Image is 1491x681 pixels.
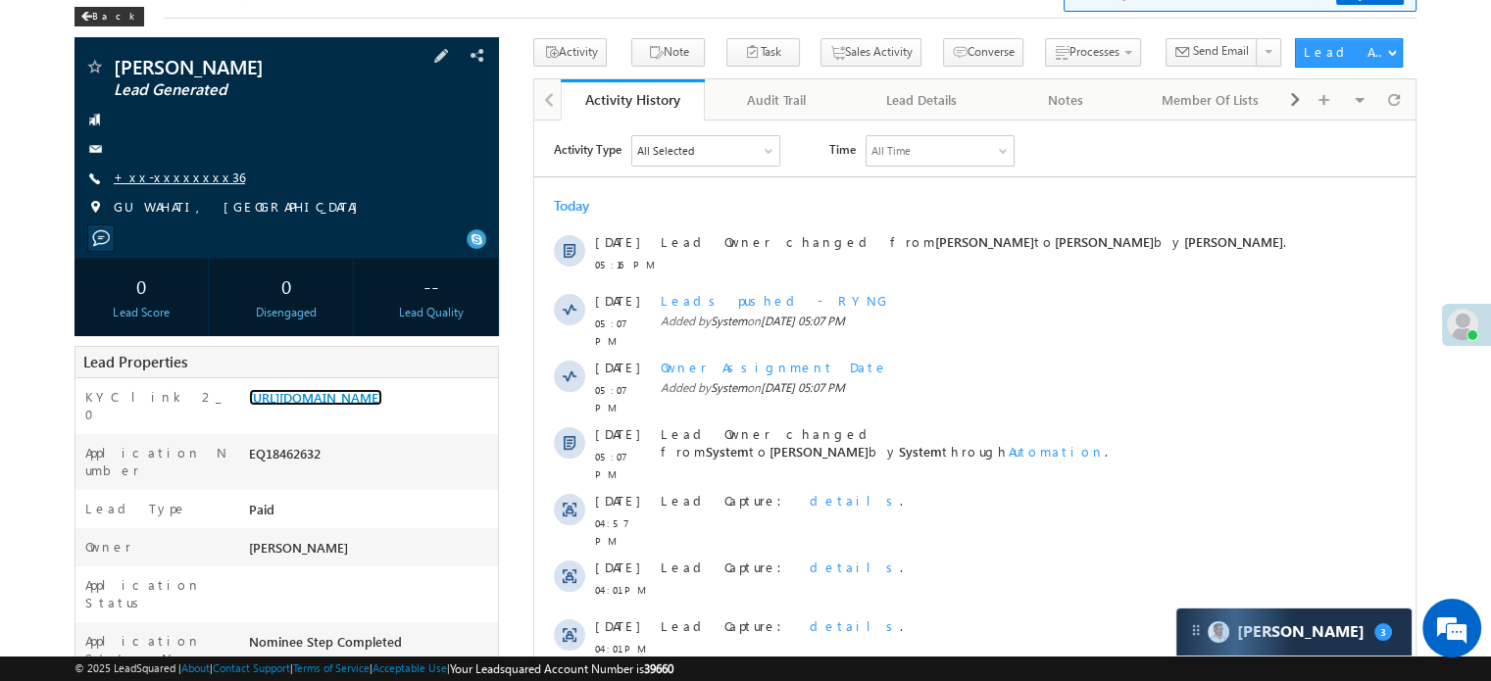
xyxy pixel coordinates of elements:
label: Lead Type [85,500,187,517]
span: Owner Assignment Date [126,238,354,255]
div: . [126,371,772,389]
a: Contact Support [213,661,290,674]
div: Chat with us now [102,103,329,128]
div: Lead Actions [1304,43,1387,61]
span: Automation [474,322,571,339]
div: . [126,556,772,573]
em: Start Chat [267,533,356,559]
div: Member Of Lists [1155,88,1266,112]
span: Processes [1069,44,1119,59]
div: Today [20,76,83,94]
span: [DATE] 05:07 PM [226,193,311,208]
a: Acceptable Use [373,661,447,674]
span: 04:01 PM [61,519,120,537]
div: Disengaged [224,304,348,321]
span: 05:16 PM [61,135,120,153]
span: [DATE] [61,614,105,632]
div: Lead Details [866,88,976,112]
a: Notes [994,79,1138,121]
span: Leads pushed - RYNG [126,171,354,188]
span: Time [295,15,322,44]
span: details [275,556,366,572]
span: [DATE] [61,305,105,322]
div: 0 [79,268,203,304]
span: details [275,371,366,388]
span: 05:07 PM [61,327,120,363]
div: Lead Score [79,304,203,321]
img: d_60004797649_company_0_60004797649 [33,103,82,128]
span: [DATE] [61,438,105,456]
span: 05:07 PM [61,194,120,229]
span: [PERSON_NAME] [401,113,500,129]
span: [PERSON_NAME] [650,113,749,129]
div: . [126,438,772,456]
a: +xx-xxxxxxxx36 [114,169,245,185]
span: details [275,497,366,513]
div: Back [75,7,144,26]
div: . [126,497,772,514]
a: Lead Details [850,79,994,121]
span: Lead Owner changed from to by . [126,113,752,129]
span: [DATE] [61,556,105,573]
span: [PERSON_NAME] [114,57,376,76]
label: Owner [85,538,131,556]
span: details [275,614,366,631]
span: [DATE] [61,171,105,189]
span: [PERSON_NAME] [249,539,348,556]
a: Terms of Service [293,661,370,674]
button: Sales Activity [820,38,921,67]
a: Member Of Lists [1139,79,1283,121]
span: Lead Capture: [126,497,260,513]
span: Lead Capture: [126,556,260,572]
div: All Selected [103,22,160,39]
span: System [176,260,213,274]
a: [URL][DOMAIN_NAME] [249,389,382,406]
button: Lead Actions [1295,38,1403,68]
span: © 2025 LeadSquared | | | | | [75,659,673,678]
textarea: Type your message and hit 'Enter' [25,181,358,516]
span: Send Email [1193,42,1249,60]
div: All Time [337,22,376,39]
div: 0 [224,268,348,304]
span: Lead Owner changed from to by through . [126,305,573,339]
span: 04:01 PM [61,578,120,596]
span: Activity Type [20,15,87,44]
span: [PERSON_NAME] [521,113,620,129]
a: Activity History [561,79,705,121]
button: Note [631,38,705,67]
span: Lead Capture: [126,371,260,388]
span: details [275,438,366,455]
label: Application Status New [85,632,228,667]
span: 3 [1374,623,1392,641]
button: Send Email [1166,38,1258,67]
span: Lead Capture: [126,438,260,455]
div: Notes [1010,88,1120,112]
a: About [181,661,210,674]
span: [DATE] [61,238,105,256]
div: Minimize live chat window [322,10,369,57]
span: 04:01 PM [61,461,120,478]
span: Lead Capture: [126,614,260,631]
div: -- [370,268,493,304]
label: Application Status [85,576,228,611]
a: Back [75,6,154,23]
div: EQ18462632 [244,444,498,471]
img: carter-drag [1188,622,1204,638]
label: KYC link 2_0 [85,388,228,423]
div: Activity History [575,90,690,109]
span: [DATE] [61,497,105,514]
div: Lead Quality [370,304,493,321]
div: Nominee Step Completed [244,632,498,659]
span: System [176,193,213,208]
span: GUWAHATI, [GEOGRAPHIC_DATA] [114,198,368,218]
div: . [126,614,772,632]
span: [DATE] 05:07 PM [226,260,311,274]
span: Your Leadsquared Account Number is [450,661,673,676]
span: 05:07 PM [61,261,120,296]
span: Added by on [126,192,772,210]
div: All Selected [98,16,245,45]
span: Lead Generated [114,80,376,100]
span: System [365,322,408,339]
span: 39660 [644,661,673,676]
button: Task [726,38,800,67]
